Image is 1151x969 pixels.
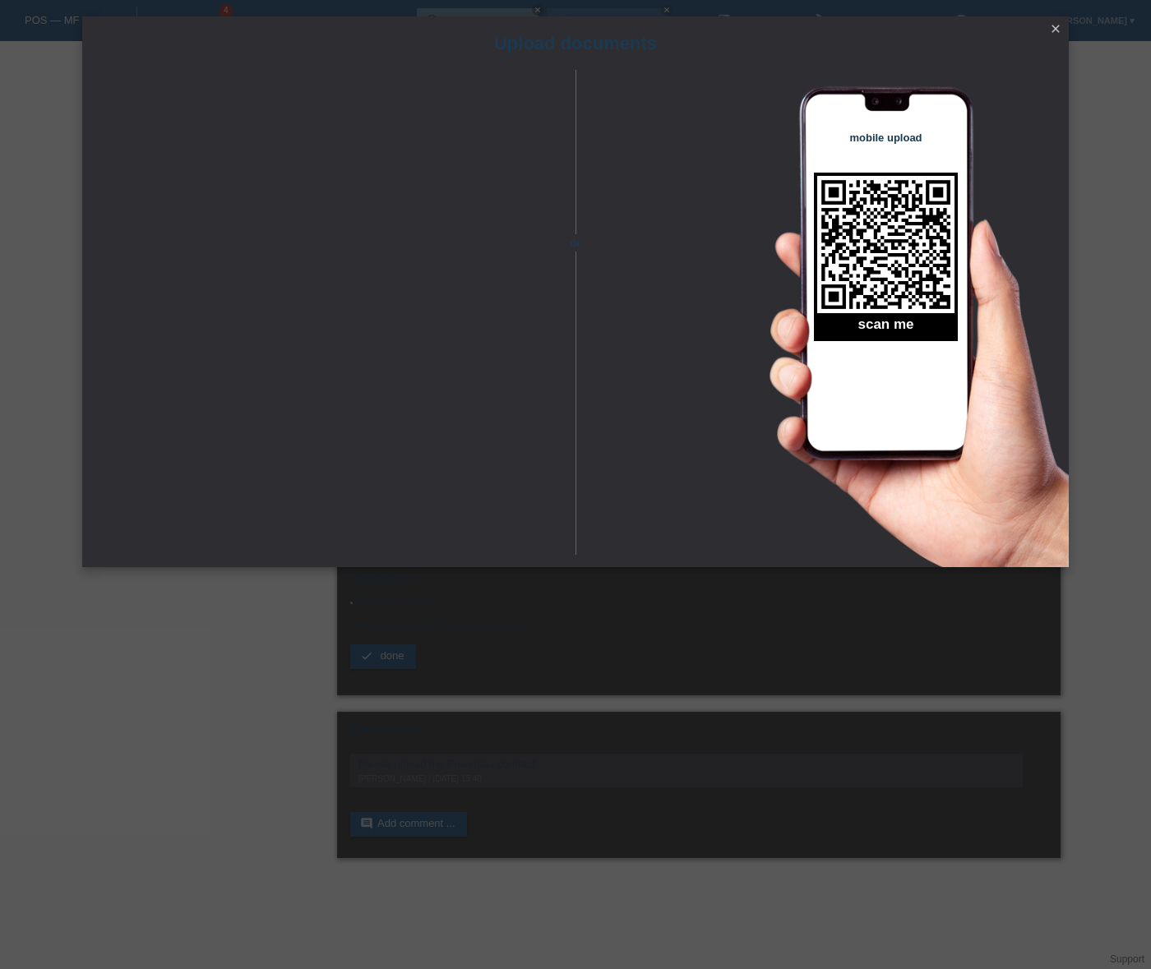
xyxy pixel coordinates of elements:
a: close [1045,21,1066,39]
h4: mobile upload [814,132,958,144]
span: or [547,234,604,251]
iframe: To enrich screen reader interactions, please activate Accessibility in Grammarly extension settings [107,111,547,522]
h1: Upload documents [82,33,1069,53]
h2: scan me [814,316,958,341]
i: close [1049,22,1062,35]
